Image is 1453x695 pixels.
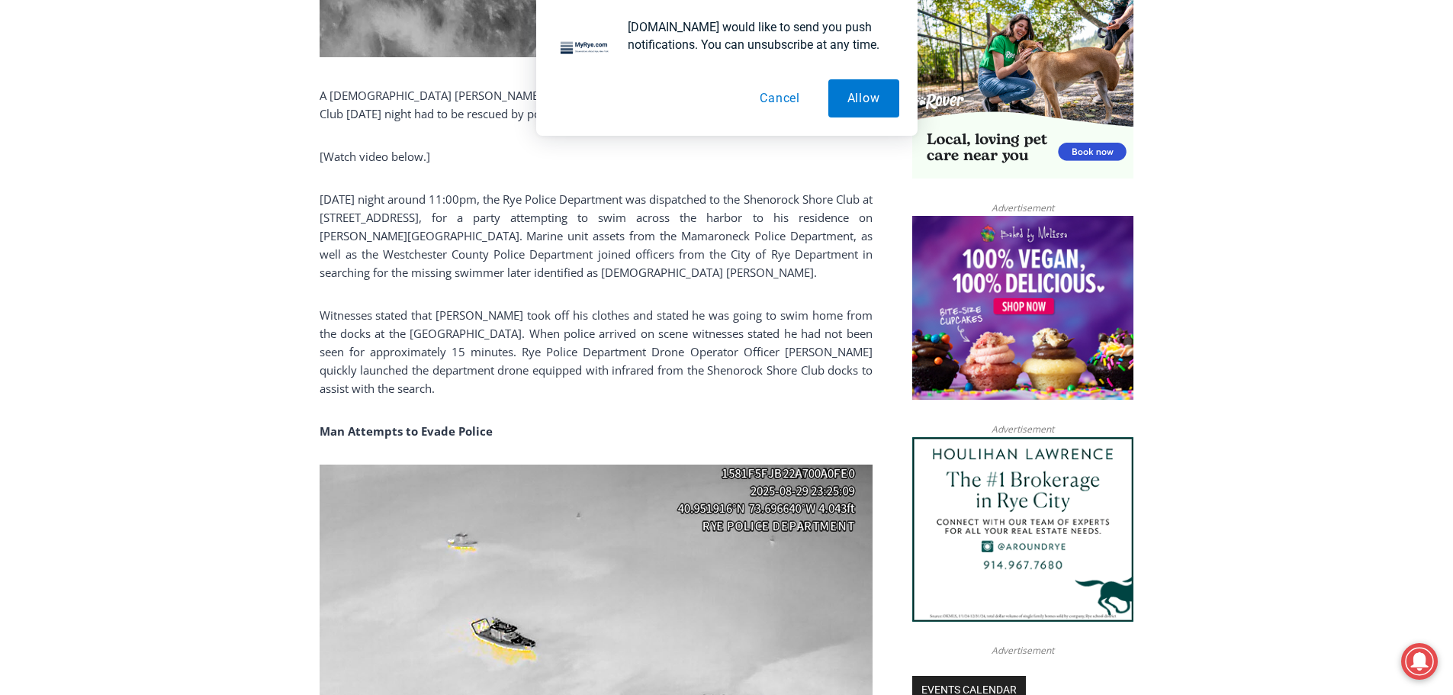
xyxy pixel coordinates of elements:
[1,153,153,190] a: Open Tues. - Sun. [PHONE_NUMBER]
[555,18,616,79] img: notification icon
[616,18,899,53] div: [DOMAIN_NAME] would like to send you push notifications. You can unsubscribe at any time.
[320,423,493,439] strong: Man Attempts to Evade Police
[320,306,873,397] p: Witnesses stated that [PERSON_NAME] took off his clothes and stated he was going to swim home fro...
[912,437,1133,622] img: Houlihan Lawrence The #1 Brokerage in Rye City
[385,1,721,148] div: Apply Now <> summer and RHS senior internships available
[912,216,1133,401] img: Baked by Melissa
[320,147,873,166] p: [Watch video below.]
[741,79,819,117] button: Cancel
[976,422,1069,436] span: Advertisement
[828,79,899,117] button: Allow
[367,148,739,190] a: Intern @ [DOMAIN_NAME]
[399,152,707,186] span: Intern @ [DOMAIN_NAME]
[5,157,149,215] span: Open Tues. - Sun. [PHONE_NUMBER]
[976,201,1069,215] span: Advertisement
[976,643,1069,658] span: Advertisement
[156,95,217,182] div: "Chef [PERSON_NAME] omakase menu is nirvana for lovers of great Japanese food."
[320,190,873,282] p: [DATE] night around 11:00pm, the Rye Police Department was dispatched to the Shenorock Shore Club...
